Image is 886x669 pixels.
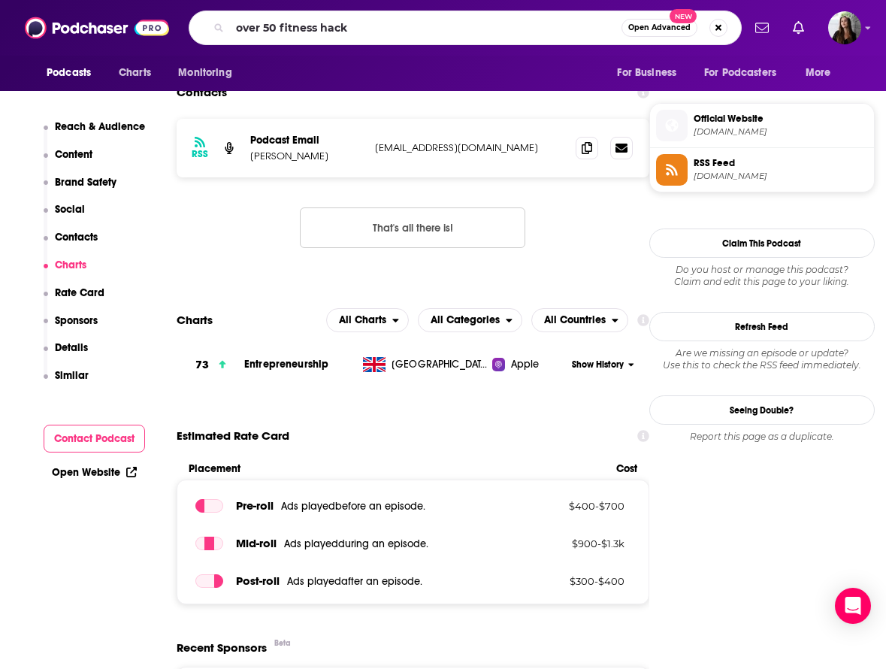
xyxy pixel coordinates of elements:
span: United Kingdom [392,357,489,372]
span: Show History [572,359,624,371]
button: open menu [531,308,628,332]
a: Official Website[DOMAIN_NAME] [656,110,868,141]
span: Ads played before an episode . [281,500,425,513]
span: Official Website [694,112,868,126]
img: User Profile [828,11,861,44]
a: Open Website [52,466,137,479]
a: Charts [109,59,160,87]
p: Podcast Email [250,134,363,147]
button: open menu [795,59,850,87]
p: Sponsors [55,314,98,327]
button: Claim This Podcast [649,229,875,258]
img: Podchaser - Follow, Share and Rate Podcasts [25,14,169,42]
a: Entrepreneurship [244,358,328,371]
button: Nothing here. [300,207,525,248]
button: Refresh Feed [649,312,875,341]
button: open menu [168,59,251,87]
p: [PERSON_NAME] [250,150,363,162]
input: Search podcasts, credits, & more... [230,16,621,40]
span: Charts [119,62,151,83]
a: [GEOGRAPHIC_DATA] [357,357,492,372]
button: Charts [44,259,87,286]
span: feeds.megaphone.fm [694,171,868,182]
p: Brand Safety [55,176,116,189]
span: Estimated Rate Card [177,422,289,450]
span: Post -roll [236,574,280,588]
a: Apple [492,357,567,372]
p: Details [55,341,88,354]
a: RSS Feed[DOMAIN_NAME] [656,154,868,186]
button: Rate Card [44,286,105,314]
button: Similar [44,369,89,397]
button: open menu [694,59,798,87]
p: $ 900 - $ 1.3k [527,537,624,549]
span: Podcasts [47,62,91,83]
div: Open Intercom Messenger [835,588,871,624]
span: Placement [189,462,603,475]
div: Report this page as a duplicate. [649,431,875,443]
button: Sponsors [44,314,98,342]
button: Contact Podcast [44,425,146,453]
div: Are we missing an episode or update? Use this to check the RSS feed immediately. [649,347,875,371]
a: Show notifications dropdown [749,15,775,41]
span: More [806,62,831,83]
p: Reach & Audience [55,120,145,133]
span: Logged in as bnmartinn [828,11,861,44]
span: Mid -roll [236,536,277,550]
span: All Charts [339,315,386,325]
span: Ads played during an episode . [284,537,428,550]
p: Content [55,148,92,161]
h2: Countries [531,308,628,332]
button: open menu [418,308,522,332]
p: Charts [55,259,86,271]
h2: Platforms [326,308,409,332]
h2: Categories [418,308,522,332]
button: Show History [567,359,639,371]
span: Recent Sponsors [177,640,267,655]
span: Apple [511,357,540,372]
span: All Categories [431,315,500,325]
span: New [670,9,697,23]
button: Brand Safety [44,176,117,204]
span: For Business [617,62,676,83]
span: Do you host or manage this podcast? [649,264,875,276]
span: Pre -roll [236,498,274,513]
p: Similar [55,369,89,382]
span: Ads played after an episode . [287,575,422,588]
p: $ 400 - $ 700 [527,500,624,512]
span: For Podcasters [704,62,776,83]
button: open menu [606,59,695,87]
span: Cost [616,462,637,475]
span: sarahmoxom.co.uk [694,126,868,138]
button: open menu [326,308,409,332]
div: Search podcasts, credits, & more... [189,11,742,45]
button: Content [44,148,93,176]
button: Social [44,203,86,231]
div: Beta [274,638,291,648]
h2: Charts [177,313,213,327]
a: 73 [177,344,244,386]
a: Show notifications dropdown [787,15,810,41]
p: [EMAIL_ADDRESS][DOMAIN_NAME] [375,141,564,154]
button: open menu [36,59,110,87]
button: Contacts [44,231,98,259]
h3: RSS [192,148,208,160]
p: Contacts [55,231,98,244]
button: Details [44,341,89,369]
button: Show profile menu [828,11,861,44]
span: All Countries [544,315,606,325]
button: Open AdvancedNew [621,19,697,37]
div: Claim and edit this page to your liking. [649,264,875,288]
p: $ 300 - $ 400 [527,575,624,587]
span: RSS Feed [694,156,868,170]
p: Social [55,203,85,216]
h2: Contacts [177,78,227,107]
h3: 73 [195,356,209,374]
p: Rate Card [55,286,104,299]
a: Seeing Double? [649,395,875,425]
span: Open Advanced [628,24,691,32]
span: Monitoring [178,62,231,83]
button: Reach & Audience [44,120,146,148]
